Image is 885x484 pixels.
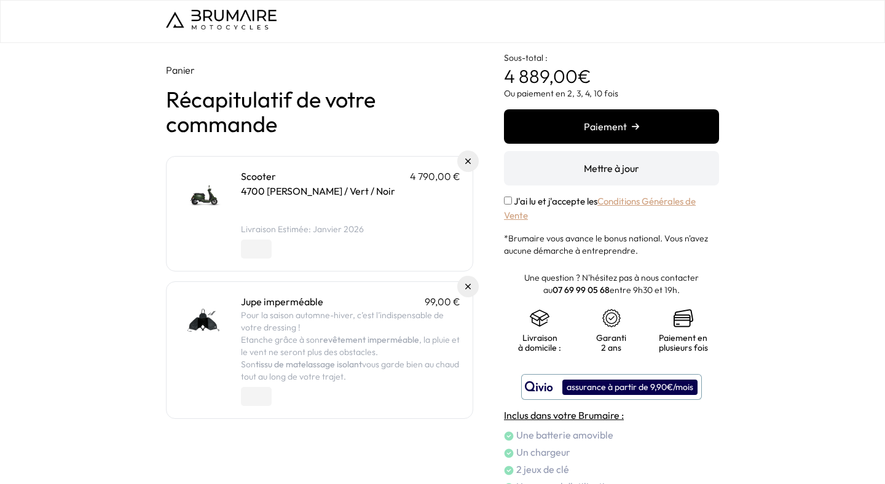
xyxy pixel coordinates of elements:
[553,284,610,295] a: 07 69 99 05 68
[166,10,277,29] img: Logo de Brumaire
[521,374,702,400] button: assurance à partir de 9,90€/mois
[588,333,635,353] p: Garanti 2 ans
[465,284,471,289] img: Supprimer du panier
[602,308,621,328] img: certificat-de-garantie.png
[241,309,460,334] p: Pour la saison automne-hiver, c’est l’indispensable de votre dressing !
[632,123,639,130] img: right-arrow.png
[504,232,719,257] p: *Brumaire vous avance le bonus national. Vous n'avez aucune démarche à entreprendre.
[504,43,719,87] p: €
[504,466,514,475] img: check.png
[425,294,460,309] p: 99,00 €
[410,169,460,184] p: 4 790,00 €
[504,195,696,221] label: J'ai lu et j'accepte les
[504,462,719,477] li: 2 jeux de clé
[241,170,276,182] a: Scooter
[166,63,473,77] p: Panier
[241,223,460,235] li: Livraison Estimée: Janvier 2026
[256,359,362,370] strong: tissu de matelassage isolant
[179,294,231,346] img: Jupe imperméable
[504,109,719,144] button: Paiement
[465,158,471,164] img: Supprimer du panier
[504,151,719,185] button: Mettre à jour
[674,308,693,328] img: credit-cards.png
[659,333,708,353] p: Paiement en plusieurs fois
[504,427,719,442] li: Une batterie amovible
[504,445,719,459] li: Un chargeur
[504,87,719,100] p: Ou paiement en 2, 3, 4, 10 fois
[320,334,419,345] strong: revêtement imperméable
[504,448,514,458] img: check.png
[504,64,578,88] span: 4 889,00
[504,431,514,441] img: check.png
[504,408,719,423] h4: Inclus dans votre Brumaire :
[504,195,696,221] a: Conditions Générales de Vente
[179,169,231,221] img: Scooter - 4700 Watts / Vert / Noir
[530,308,549,328] img: shipping.png
[241,334,460,358] p: Etanche grâce à son , la pluie et le vent ne seront plus des obstacles.
[166,87,473,136] h1: Récapitulatif de votre commande
[504,52,548,63] span: Sous-total :
[241,184,460,198] p: 4700 [PERSON_NAME] / Vert / Noir
[241,295,323,308] a: Jupe imperméable
[516,333,564,353] p: Livraison à domicile :
[525,380,553,394] img: logo qivio
[504,271,719,296] p: Une question ? N'hésitez pas à nous contacter au entre 9h30 et 19h.
[562,380,698,395] div: assurance à partir de 9,90€/mois
[241,358,460,383] p: Son vous garde bien au chaud tout au long de votre trajet.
